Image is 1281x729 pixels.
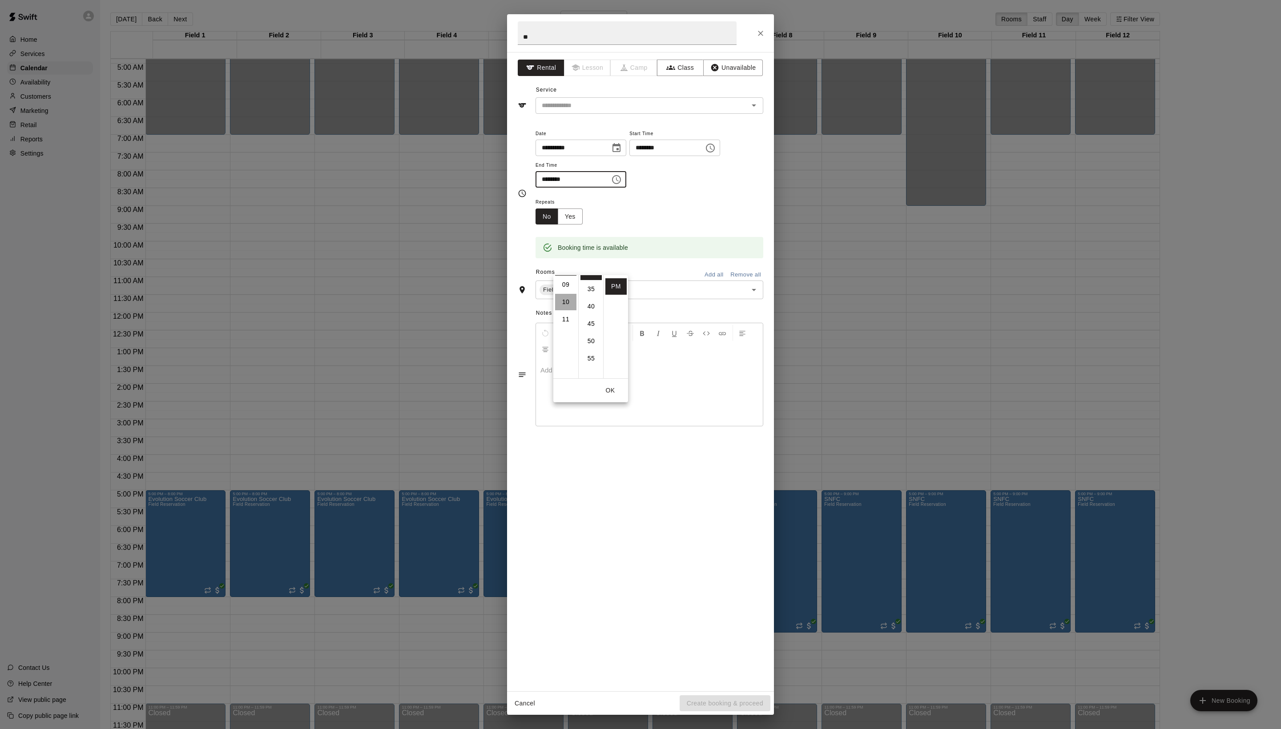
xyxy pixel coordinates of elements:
[536,306,763,320] span: Notes
[518,370,527,379] svg: Notes
[536,160,626,172] span: End Time
[580,281,602,297] li: 35 minutes
[518,101,527,110] svg: Service
[558,240,628,256] div: Booking time is available
[578,275,603,378] ul: Select minutes
[580,350,602,367] li: 55 minutes
[536,196,590,208] span: Repeats
[536,128,626,140] span: Date
[518,189,527,198] svg: Timing
[536,87,557,93] span: Service
[667,325,682,341] button: Format Underline
[596,382,624,399] button: OK
[715,325,730,341] button: Insert Link
[555,311,576,328] li: 11 hours
[728,268,763,282] button: Remove all
[735,325,750,341] button: Left Align
[555,294,576,310] li: 10 hours
[635,325,650,341] button: Format Bold
[748,99,760,112] button: Open
[518,60,564,76] button: Rental
[553,275,578,378] ul: Select hours
[580,333,602,349] li: 50 minutes
[683,325,698,341] button: Format Strikethrough
[608,139,625,157] button: Choose date, selected date is Oct 14, 2025
[753,25,769,41] button: Close
[651,325,666,341] button: Format Italics
[657,60,704,76] button: Class
[699,325,714,341] button: Insert Code
[605,278,627,295] li: PM
[748,284,760,296] button: Open
[538,341,553,357] button: Center Align
[580,298,602,315] li: 40 minutes
[536,208,558,225] button: No
[611,60,657,76] span: Camps can only be created in the Services page
[629,128,720,140] span: Start Time
[603,275,628,378] ul: Select meridiem
[536,208,583,225] div: outlined button group
[540,285,570,294] span: Field 5B
[555,276,576,293] li: 9 hours
[700,268,728,282] button: Add all
[558,208,583,225] button: Yes
[536,269,555,275] span: Rooms
[703,60,763,76] button: Unavailable
[518,285,527,294] svg: Rooms
[538,325,553,341] button: Undo
[540,284,577,295] div: Field 5B
[580,316,602,332] li: 45 minutes
[511,695,539,712] button: Cancel
[564,60,611,76] span: Lessons must be created in the Services page first
[701,139,719,157] button: Choose time, selected time is 8:00 PM
[608,171,625,188] button: Choose time, selected time is 8:30 PM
